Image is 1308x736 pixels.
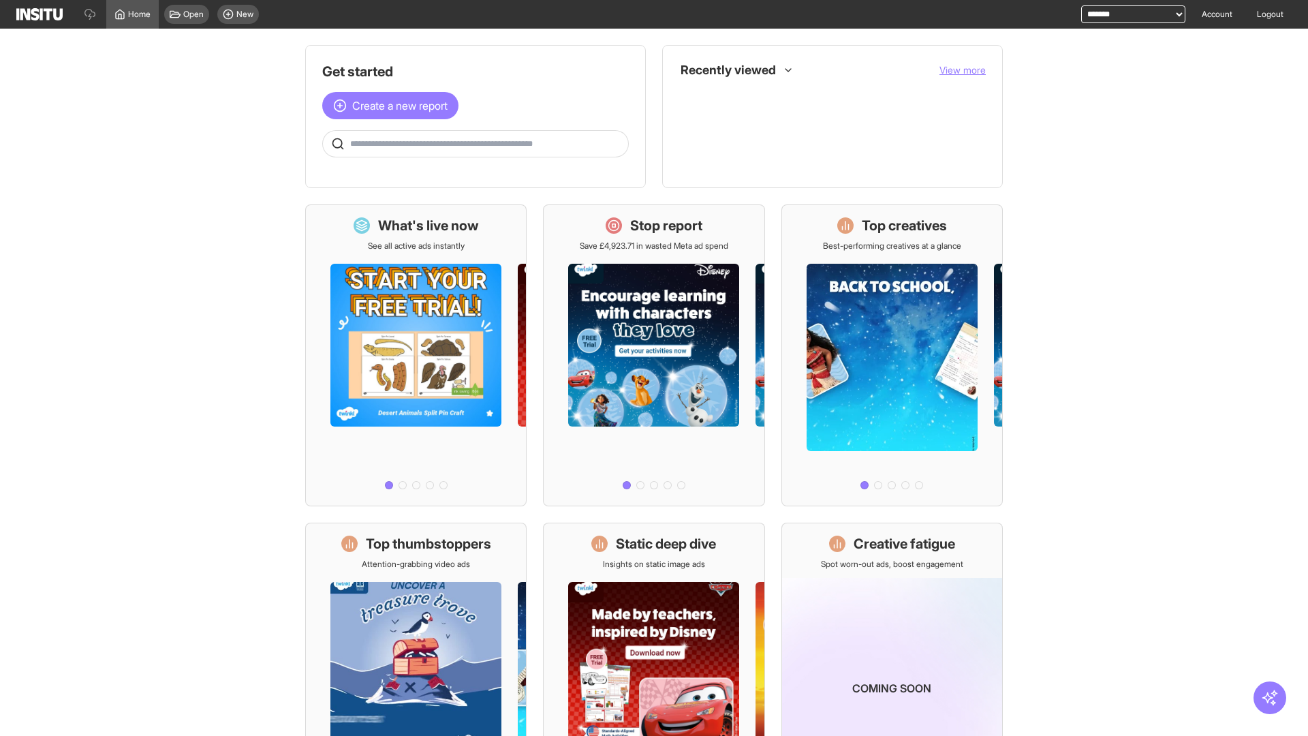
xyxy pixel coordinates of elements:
[939,64,986,76] span: View more
[862,216,947,235] h1: Top creatives
[939,63,986,77] button: View more
[616,534,716,553] h1: Static deep dive
[322,92,458,119] button: Create a new report
[603,559,705,570] p: Insights on static image ads
[823,241,961,251] p: Best-performing creatives at a glance
[322,62,629,81] h1: Get started
[236,9,253,20] span: New
[305,204,527,506] a: What's live nowSee all active ads instantly
[362,559,470,570] p: Attention-grabbing video ads
[368,241,465,251] p: See all active ads instantly
[543,204,764,506] a: Stop reportSave £4,923.71 in wasted Meta ad spend
[183,9,204,20] span: Open
[352,97,448,114] span: Create a new report
[580,241,728,251] p: Save £4,923.71 in wasted Meta ad spend
[630,216,702,235] h1: Stop report
[366,534,491,553] h1: Top thumbstoppers
[16,8,63,20] img: Logo
[378,216,479,235] h1: What's live now
[128,9,151,20] span: Home
[781,204,1003,506] a: Top creativesBest-performing creatives at a glance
